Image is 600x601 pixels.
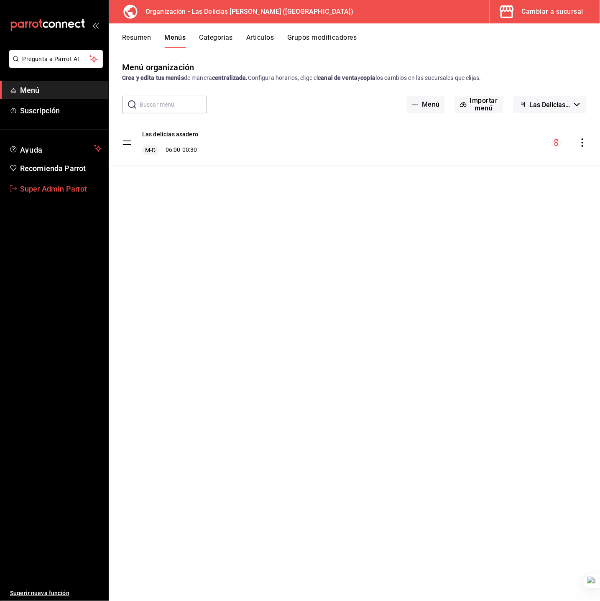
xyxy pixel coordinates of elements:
[522,6,583,18] div: Cambiar a sucursal
[122,33,600,48] div: navigation tabs
[23,55,90,64] span: Pregunta a Parrot AI
[578,138,587,147] button: actions
[20,143,91,153] span: Ayuda
[122,74,184,81] strong: Crea y edita tus menús
[246,33,274,48] button: Artículos
[139,7,353,17] h3: Organización - Las Delicias [PERSON_NAME] ([GEOGRAPHIC_DATA])
[142,130,198,138] button: Las delicias asadero
[122,74,587,82] div: de manera Configura horarios, elige el y los cambios en las sucursales que elijas.
[212,74,248,81] strong: centralizada.
[10,589,102,598] span: Sugerir nueva función
[140,96,207,113] input: Buscar menú
[513,96,587,113] button: Las Delicias [PERSON_NAME] - Borrador
[407,96,445,113] button: Menú
[20,105,102,116] span: Suscripción
[287,33,357,48] button: Grupos modificadores
[20,183,102,194] span: Super Admin Parrot
[109,120,600,166] table: menu-maker-table
[143,146,157,154] span: M-D
[20,163,102,174] span: Recomienda Parrot
[199,33,233,48] button: Categorías
[318,74,357,81] strong: canal de venta
[164,33,186,48] button: Menús
[6,61,103,69] a: Pregunta a Parrot AI
[20,84,102,96] span: Menú
[455,96,503,113] button: Importar menú
[142,145,198,155] div: 06:00 - 00:30
[360,74,375,81] strong: copia
[9,50,103,68] button: Pregunta a Parrot AI
[92,22,99,28] button: open_drawer_menu
[122,33,151,48] button: Resumen
[122,61,194,74] div: Menú organización
[530,101,571,109] span: Las Delicias [PERSON_NAME] - Borrador
[122,138,132,148] button: drag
